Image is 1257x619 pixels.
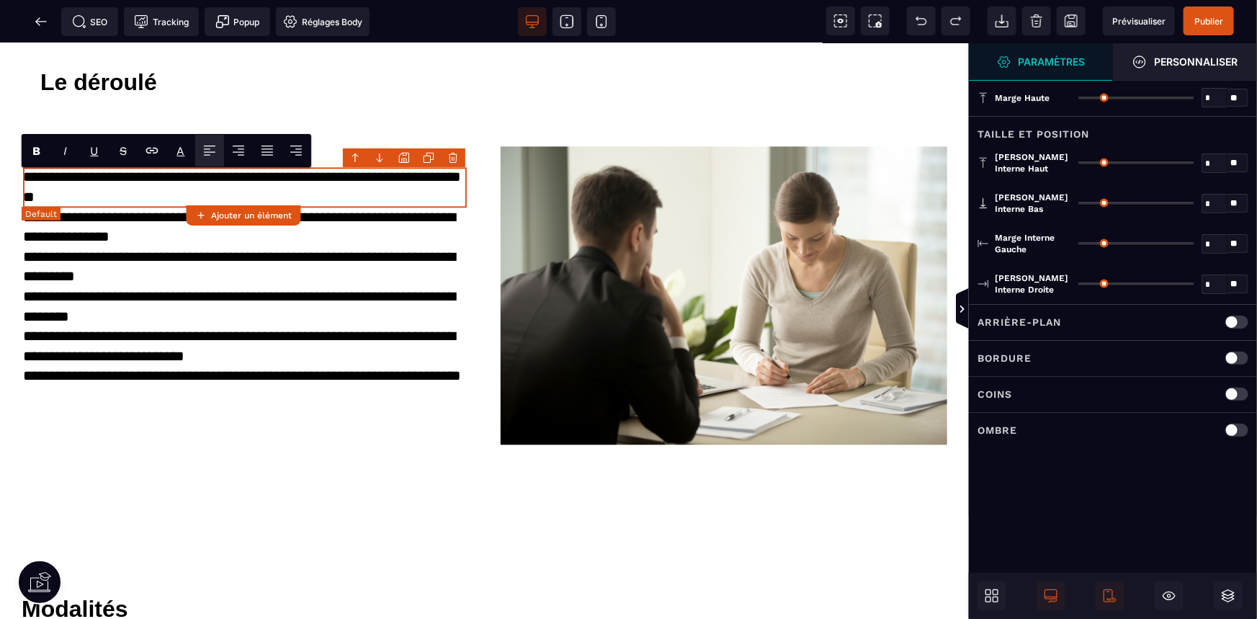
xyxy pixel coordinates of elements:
span: Rétablir [941,6,970,35]
span: Afficher le mobile [1096,582,1124,610]
span: Capture d'écran [861,6,890,35]
span: Enregistrer le contenu [1184,6,1234,35]
label: Font color [177,144,185,158]
p: Coins [978,386,1012,403]
span: Métadata SEO [61,7,118,36]
s: S [120,144,127,158]
span: SEO [72,14,108,29]
span: Align Right [282,135,310,166]
span: [PERSON_NAME] interne droite [995,272,1071,295]
span: [PERSON_NAME] interne bas [995,192,1071,215]
p: Ombre [978,422,1017,439]
span: Masquer le bloc [1155,582,1184,610]
button: Ajouter un élément [186,205,300,226]
span: Align Justify [253,135,282,166]
strong: Paramètres [1019,56,1086,67]
span: Voir mobile [587,7,616,36]
span: Importer [988,6,1016,35]
span: Voir bureau [518,7,547,36]
span: Code de suivi [124,7,199,36]
span: Réglages Body [283,14,362,29]
span: Bold [22,135,51,166]
b: B [33,144,41,158]
div: Le déroulé [40,25,947,53]
strong: Personnaliser [1154,56,1238,67]
span: Créer une alerte modale [205,7,270,36]
span: Afficher les vues [969,288,983,331]
span: Tracking [134,14,189,29]
p: Arrière-plan [978,313,1061,331]
span: Align Left [195,135,224,166]
span: Nettoyage [1022,6,1051,35]
span: Ouvrir les calques [1214,582,1243,610]
span: Align Center [224,135,253,166]
span: Italic [51,135,80,166]
span: Publier [1194,16,1223,27]
span: Favicon [276,7,370,36]
img: 74629b4624ccabda2bcafacfe84b1aeb_femme-d-affaires-signant-un-contrat-avec-un-homme-d-affaires.jpg [501,103,947,401]
span: [PERSON_NAME] interne haut [995,151,1071,174]
span: Marge interne gauche [995,232,1071,255]
span: Défaire [907,6,936,35]
u: U [91,144,99,158]
span: Underline [80,135,109,166]
div: Taille et position [969,116,1257,143]
span: Afficher le desktop [1037,582,1065,610]
span: Voir tablette [553,7,581,36]
span: Ouvrir le gestionnaire de styles [1113,43,1257,81]
span: Ouvrir le gestionnaire de styles [969,43,1113,81]
span: Marge haute [995,92,1050,104]
span: Prévisualiser [1112,16,1166,27]
span: Strike-through [109,135,138,166]
span: Voir les composants [826,6,855,35]
div: Modalités [22,552,947,579]
p: A [177,144,185,158]
strong: Ajouter un élément [211,210,292,221]
span: Aperçu [1103,6,1175,35]
i: I [64,144,68,158]
span: Ouvrir les blocs [978,582,1006,610]
span: Enregistrer [1057,6,1086,35]
span: Popup [215,14,260,29]
p: Bordure [978,349,1032,367]
span: Lien [138,135,166,166]
span: Retour [27,7,55,36]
